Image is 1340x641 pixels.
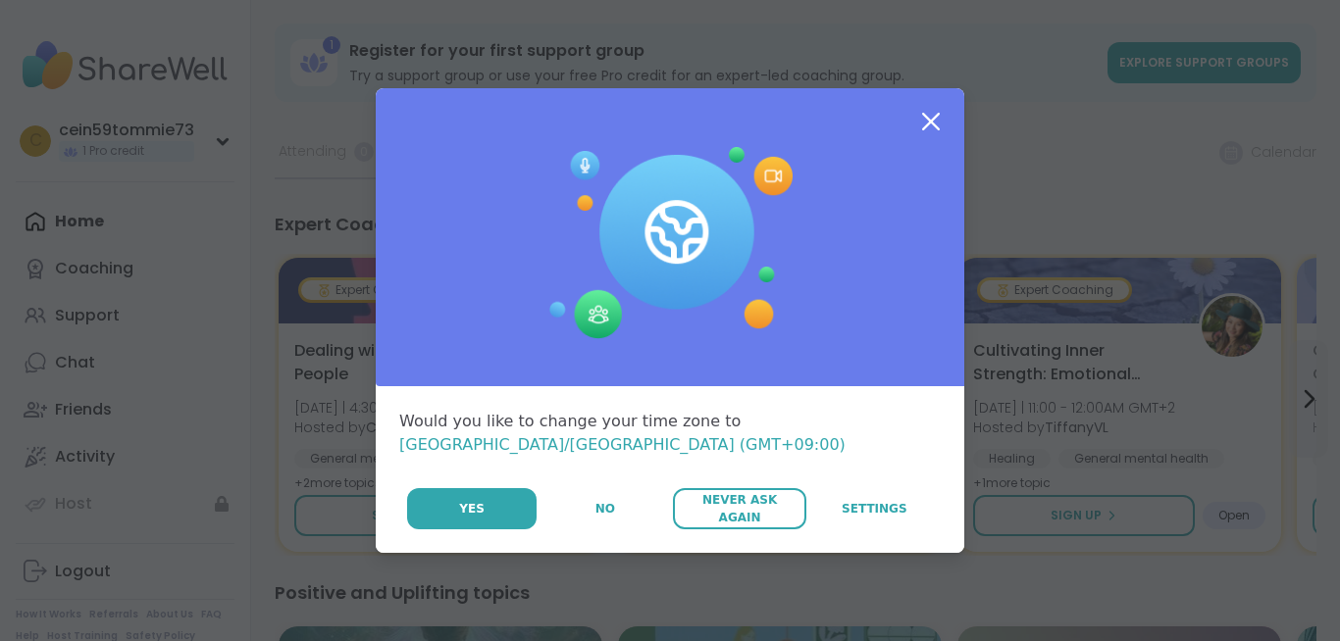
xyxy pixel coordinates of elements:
[595,500,615,518] span: No
[842,500,907,518] span: Settings
[399,435,846,454] span: [GEOGRAPHIC_DATA]/[GEOGRAPHIC_DATA] (GMT+09:00)
[683,491,796,526] span: Never Ask Again
[459,500,485,518] span: Yes
[399,410,941,457] div: Would you like to change your time zone to
[407,488,537,529] button: Yes
[547,147,793,339] img: Session Experience
[539,488,671,529] button: No
[808,488,941,529] a: Settings
[673,488,805,529] button: Never Ask Again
